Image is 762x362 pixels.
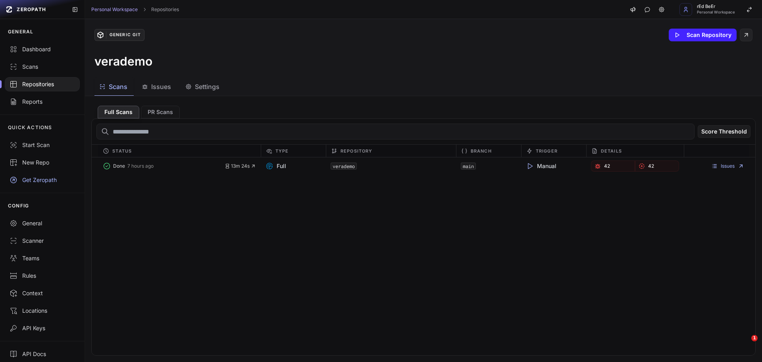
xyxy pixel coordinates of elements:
div: Rules [10,272,75,280]
a: Personal Workspace [91,6,138,13]
div: Locations [10,307,75,315]
div: Generic Git [106,31,144,39]
a: 42 [591,161,635,172]
div: New Repo [10,159,75,166]
nav: breadcrumb [91,6,179,13]
span: Issues [151,82,171,91]
a: 42 [635,161,679,172]
button: 13m 24s [225,163,256,169]
p: CONFIG [8,203,29,209]
span: rEd BeEr [697,4,735,9]
span: 42 [604,163,610,169]
span: Settings [195,82,219,91]
div: Get Zeropath [10,176,75,184]
div: Branch [456,145,521,157]
div: Repository [326,145,456,157]
div: Type [261,145,326,157]
span: 42 [648,163,654,169]
p: QUICK ACTIONS [8,124,52,131]
span: Full [266,162,286,170]
h3: verademo [94,54,152,68]
div: Repositories [10,80,75,88]
button: Scan Repository [669,29,737,41]
a: main [463,163,474,169]
div: Trigger [521,145,586,157]
div: Start Scan [10,141,75,149]
div: General [10,219,75,227]
div: API Keys [10,324,75,332]
div: Dashboard [10,45,75,53]
div: Scans [10,63,75,71]
svg: chevron right, [142,7,147,12]
a: ZEROPATH [3,3,65,16]
div: API Docs [10,350,75,358]
div: Status [98,145,261,157]
span: Manual [526,162,556,170]
span: Scans [109,82,127,91]
iframe: Intercom live chat [735,335,754,354]
button: Score Threshold [698,125,750,138]
div: Context [10,289,75,297]
code: verademo [331,163,357,170]
span: Personal Workspace [697,10,735,14]
span: Done [113,163,125,169]
p: GENERAL [8,29,33,35]
button: Full Scans [98,106,139,118]
span: 1 [751,335,758,341]
button: Done 7 hours ago [103,161,225,172]
div: Teams [10,254,75,262]
div: Scanner [10,237,75,245]
span: ZEROPATH [17,6,46,13]
span: 7 hours ago [127,163,154,169]
a: Repositories [151,6,179,13]
div: Details [586,145,684,157]
div: Reports [10,98,75,106]
div: Done 7 hours ago 13m 24s Full verademo main Manual 42 42 Issues [92,157,755,175]
a: Issues [711,163,744,169]
button: PR Scans [141,106,180,118]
